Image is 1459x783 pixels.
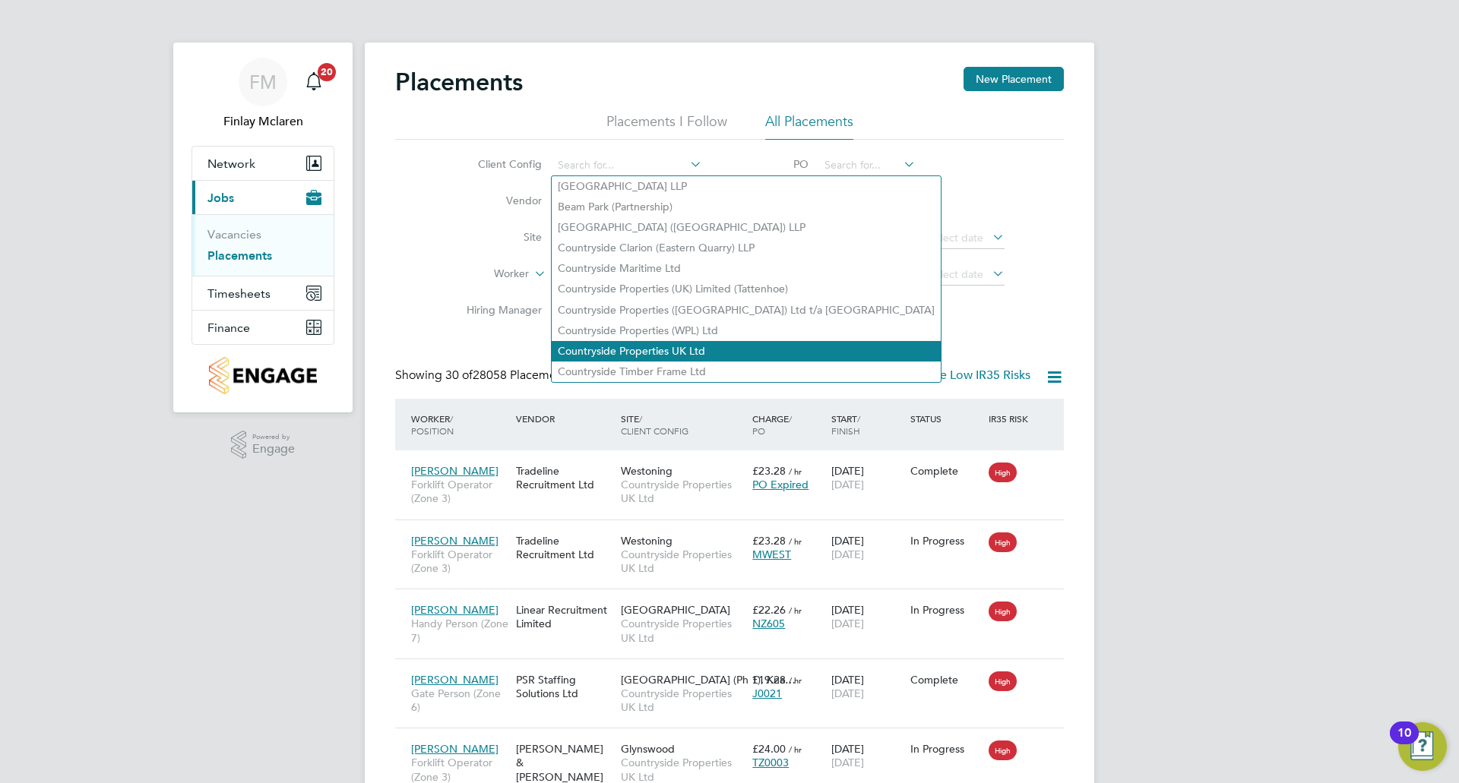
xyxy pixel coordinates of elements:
div: Site [617,405,748,444]
span: / PO [752,412,792,437]
span: £23.28 [752,464,786,478]
span: [PERSON_NAME] [411,534,498,548]
span: Handy Person (Zone 7) [411,617,508,644]
div: [DATE] [828,526,907,569]
span: Countryside Properties UK Ltd [621,548,745,575]
div: In Progress [910,742,982,756]
span: [PERSON_NAME] [411,464,498,478]
label: Hide Low IR35 Risks [902,368,1030,383]
span: / hr [789,605,802,616]
div: In Progress [910,534,982,548]
span: / hr [789,744,802,755]
span: Select date [929,267,983,281]
li: Countryside Properties (WPL) Ltd [552,320,941,341]
span: £24.00 [752,742,786,756]
button: New Placement [964,67,1064,91]
span: Timesheets [207,286,271,301]
span: 28058 Placements [445,368,572,383]
div: Vendor [512,405,617,432]
a: [PERSON_NAME]Handy Person (Zone 7)Linear Recruitment Limited[GEOGRAPHIC_DATA]Countryside Properti... [407,595,1064,608]
span: [PERSON_NAME] [411,673,498,687]
span: TZ0003 [752,756,789,769]
li: Countryside Maritime Ltd [552,258,941,279]
label: Vendor [454,194,542,207]
span: Select date [929,231,983,245]
li: Countryside Clarion (Eastern Quarry) LLP [552,238,941,258]
span: NZ605 [752,617,785,630]
div: Charge [748,405,828,444]
span: Finance [207,320,250,335]
div: Showing [395,368,575,384]
span: FM [249,72,277,92]
span: [GEOGRAPHIC_DATA] (Ph 1), Kna… [621,673,796,687]
label: PO [740,157,809,171]
span: High [989,601,1017,621]
button: Open Resource Center, 10 new notifications [1398,722,1447,771]
label: Worker [441,267,529,282]
span: [DATE] [831,548,864,561]
div: [DATE] [828,734,907,777]
li: Countryside Properties UK Ltd [552,341,941,362]
span: High [989,463,1017,482]
div: Jobs [192,214,334,276]
span: £22.26 [752,603,786,617]
div: Linear Recruitment Limited [512,595,617,638]
a: [PERSON_NAME]Forklift Operator (Zone 3)Tradeline Recruitment LtdWestoningCountryside Properties U... [407,456,1064,469]
li: All Placements [765,112,853,140]
li: Countryside Properties (UK) Limited (Tattenhoe) [552,279,941,299]
div: Complete [910,673,982,687]
span: / Client Config [621,412,688,437]
span: [PERSON_NAME] [411,742,498,756]
li: Countryside Properties ([GEOGRAPHIC_DATA]) Ltd t/a [GEOGRAPHIC_DATA] [552,300,941,320]
span: 30 of [445,368,473,383]
div: 10 [1397,733,1411,753]
span: / hr [789,674,802,686]
span: £19.28 [752,673,786,687]
span: High [989,740,1017,760]
input: Search for... [552,155,702,176]
span: Forklift Operator (Zone 3) [411,548,508,575]
span: / Finish [831,412,860,437]
a: Powered byEngage [231,431,296,459]
div: Worker [407,405,512,444]
li: Beam Park (Partnership) [552,197,941,217]
span: Westoning [621,534,673,548]
button: Timesheets [192,276,334,310]
a: [PERSON_NAME]Forklift Operator (Zone 3)Tradeline Recruitment LtdWestoningCountryside Properties U... [407,526,1064,538]
div: Tradeline Recruitment Ltd [512,526,617,569]
span: High [989,671,1017,691]
a: FMFinlay Mclaren [191,58,334,131]
span: Glynswood [621,742,675,756]
span: Gate Person (Zone 6) [411,687,508,714]
span: Jobs [207,191,234,205]
label: Site [454,230,542,244]
h2: Placements [395,67,523,97]
span: [GEOGRAPHIC_DATA] [621,603,730,617]
a: [PERSON_NAME]Gate Person (Zone 6)PSR Staffing Solutions Ltd[GEOGRAPHIC_DATA] (Ph 1), Kna…Countrys... [407,665,1064,677]
span: [DATE] [831,617,864,630]
span: [DATE] [831,756,864,769]
span: / hr [789,535,802,547]
a: [PERSON_NAME]Forklift Operator (Zone 3)[PERSON_NAME] & [PERSON_NAME] LimitedGlynswoodCountryside ... [407,734,1064,747]
div: IR35 Risk [985,405,1037,432]
span: [DATE] [831,478,864,491]
div: In Progress [910,603,982,617]
label: Client Config [454,157,542,171]
button: Finance [192,311,334,344]
span: Finlay Mclaren [191,112,334,131]
span: £23.28 [752,534,786,548]
div: Tradeline Recruitment Ltd [512,456,617,499]
span: [DATE] [831,687,864,700]
span: [PERSON_NAME] [411,603,498,617]
span: Powered by [252,431,295,444]
label: Hiring Manager [454,303,542,317]
span: Engage [252,443,295,456]
span: / hr [789,466,802,477]
div: Start [828,405,907,444]
img: countryside-properties-logo-retina.png [209,357,316,394]
nav: Main navigation [173,43,353,412]
li: Placements I Follow [606,112,727,140]
div: [DATE] [828,456,907,499]
span: 20 [318,63,336,81]
li: [GEOGRAPHIC_DATA] ([GEOGRAPHIC_DATA]) LLP [552,217,941,238]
